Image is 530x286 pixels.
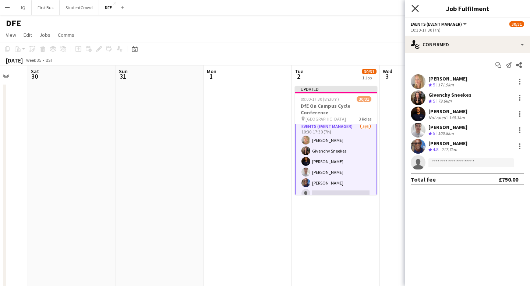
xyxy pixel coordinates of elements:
a: Edit [21,30,35,40]
span: 5 [433,131,435,136]
a: Comms [55,30,77,40]
h1: DFE [6,18,21,29]
span: 3 [382,72,392,81]
div: 171.9km [437,82,455,88]
span: Jobs [39,32,50,38]
div: 79.6km [437,98,453,104]
span: 5 [433,98,435,104]
span: Week 35 [24,57,43,63]
span: 3 Roles [359,116,371,122]
span: [GEOGRAPHIC_DATA] [305,116,346,122]
h3: Job Fulfilment [405,4,530,13]
div: Updated [295,86,377,92]
div: Not rated [428,115,448,120]
a: View [3,30,19,40]
div: 140.3km [448,115,466,120]
div: [PERSON_NAME] [428,108,467,115]
div: £750.00 [499,176,518,183]
span: View [6,32,16,38]
span: 30 [30,72,39,81]
span: Sat [31,68,39,75]
div: 217.7km [440,147,459,153]
div: [DATE] [6,57,23,64]
button: IQ [15,0,32,15]
span: 4.8 [433,147,438,152]
app-job-card: Updated09:00-17:30 (8h30m)30/31DfE On Campus Cycle Conference [GEOGRAPHIC_DATA]3 Roles[PERSON_NAM... [295,86,377,195]
div: [PERSON_NAME] [428,75,467,82]
app-card-role: Events (Event Manager)5/610:30-17:30 (7h)[PERSON_NAME]Givenchy Sneekes[PERSON_NAME][PERSON_NAME][... [295,122,377,201]
span: Events (Event Manager) [411,21,462,27]
button: Events (Event Manager) [411,21,468,27]
button: DFE [99,0,118,15]
div: 10:30-17:30 (7h) [411,27,524,33]
span: 5 [433,82,435,87]
span: 1 [206,72,216,81]
span: Edit [24,32,32,38]
div: Total fee [411,176,436,183]
span: 30/31 [509,21,524,27]
div: 100.8km [437,131,455,137]
span: 09:00-17:30 (8h30m) [301,96,339,102]
div: Givenchy Sneekes [428,92,471,98]
span: 31 [118,72,128,81]
span: Comms [58,32,74,38]
h3: DfE On Campus Cycle Conference [295,103,377,116]
div: [PERSON_NAME] [428,140,467,147]
span: 30/31 [357,96,371,102]
span: Mon [207,68,216,75]
div: Confirmed [405,36,530,53]
span: Sun [119,68,128,75]
div: [PERSON_NAME] [428,124,467,131]
div: BST [46,57,53,63]
span: 2 [294,72,303,81]
span: 30/31 [362,69,377,74]
span: Tue [295,68,303,75]
span: Wed [383,68,392,75]
button: StudentCrowd [60,0,99,15]
a: Jobs [36,30,53,40]
button: First Bus [32,0,60,15]
div: 1 Job [362,75,376,81]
